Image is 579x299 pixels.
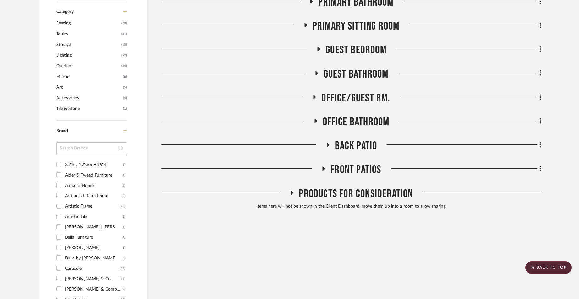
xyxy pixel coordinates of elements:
[122,222,125,232] div: (1)
[323,115,390,129] span: Office Bathroom
[122,212,125,222] div: (1)
[122,243,125,253] div: (1)
[122,160,125,170] div: (1)
[65,191,122,201] div: Artifacts International
[65,253,122,263] div: Build by [PERSON_NAME]
[525,261,572,274] scroll-to-top-button: BACK TO TOP
[120,274,125,284] div: (14)
[56,71,122,82] span: Mirrors
[56,9,74,14] span: Category
[122,253,125,263] div: (2)
[56,18,120,29] span: Seating
[56,93,122,103] span: Accessories
[56,142,127,155] input: Search Brands
[65,181,122,191] div: Ambella Home
[123,82,127,92] span: (5)
[65,212,122,222] div: Artistic Tile
[121,61,127,71] span: (44)
[56,103,122,114] span: Tile & Stone
[65,160,122,170] div: 34"h x 12"w x 6.75"d
[335,139,377,153] span: Back Patio
[65,243,122,253] div: [PERSON_NAME]
[122,284,125,294] div: (2)
[65,284,122,294] div: [PERSON_NAME] & Company
[56,29,120,39] span: Tables
[123,72,127,82] span: (6)
[122,232,125,242] div: (1)
[122,191,125,201] div: (2)
[121,29,127,39] span: (31)
[56,50,120,61] span: Lighting
[65,274,120,284] div: [PERSON_NAME] & Co.
[65,170,122,180] div: Alder & Tweed Furniture
[122,170,125,180] div: (1)
[56,82,122,93] span: Art
[65,264,120,274] div: Caracole
[120,264,125,274] div: (16)
[56,39,120,50] span: Storage
[123,93,127,103] span: (4)
[330,163,381,177] span: Front Patios
[65,232,122,242] div: Bella Furniture
[161,203,541,210] div: Items here will not be shown in the Client Dashboard, move them up into a room to allow sharing.
[321,91,390,105] span: Office/Guest Rm.
[120,201,125,211] div: (23)
[299,187,413,201] span: Products For Consideration
[324,68,389,81] span: Guest Bathroom
[123,104,127,114] span: (1)
[313,19,400,33] span: Primary Sitting Room
[122,181,125,191] div: (2)
[65,222,122,232] div: [PERSON_NAME] | [PERSON_NAME]
[121,18,127,28] span: (70)
[65,201,120,211] div: Artistic Frame
[56,61,120,71] span: Outdoor
[121,40,127,50] span: (10)
[56,129,68,133] span: Brand
[121,50,127,60] span: (59)
[325,43,386,57] span: Guest Bedroom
